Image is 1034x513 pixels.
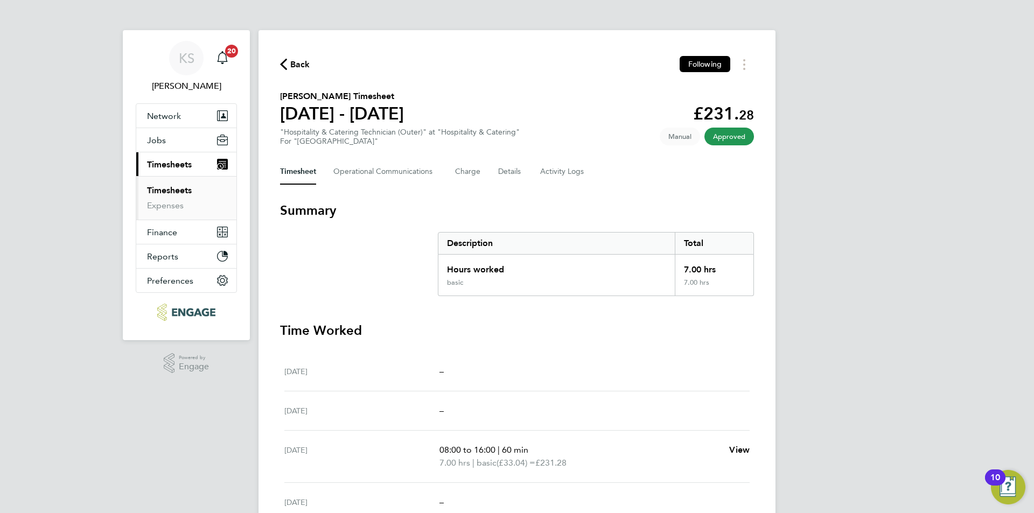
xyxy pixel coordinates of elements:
[284,404,439,417] div: [DATE]
[136,41,237,93] a: KS[PERSON_NAME]
[675,255,753,278] div: 7.00 hrs
[439,366,444,376] span: –
[280,137,520,146] div: For "[GEOGRAPHIC_DATA]"
[439,405,444,416] span: –
[477,456,497,469] span: basic
[735,56,754,73] button: Timesheets Menu
[147,276,193,286] span: Preferences
[147,135,166,145] span: Jobs
[439,497,444,507] span: –
[438,233,675,254] div: Description
[284,444,439,469] div: [DATE]
[157,304,215,321] img: ncclondon-logo-retina.png
[540,159,585,185] button: Activity Logs
[225,45,238,58] span: 20
[729,445,750,455] span: View
[136,152,236,176] button: Timesheets
[147,111,181,121] span: Network
[136,128,236,152] button: Jobs
[280,322,754,339] h3: Time Worked
[680,56,730,72] button: Following
[280,202,754,219] h3: Summary
[333,159,438,185] button: Operational Communications
[284,496,439,509] div: [DATE]
[280,159,316,185] button: Timesheet
[280,58,310,71] button: Back
[280,128,520,146] div: "Hospitality & Catering Technician (Outer)" at "Hospitality & Catering"
[147,200,184,210] a: Expenses
[179,353,209,362] span: Powered by
[164,353,209,374] a: Powered byEngage
[136,176,236,220] div: Timesheets
[439,445,495,455] span: 08:00 to 16:00
[729,444,750,456] a: View
[502,445,528,455] span: 60 min
[439,458,470,468] span: 7.00 hrs
[688,59,722,69] span: Following
[290,58,310,71] span: Back
[704,128,754,145] span: This timesheet has been approved.
[136,304,237,321] a: Go to home page
[693,103,754,124] app-decimal: £231.
[438,232,754,296] div: Summary
[498,445,500,455] span: |
[447,278,463,287] div: basic
[136,104,236,128] button: Network
[179,362,209,371] span: Engage
[212,41,233,75] a: 20
[179,51,194,65] span: KS
[280,103,404,124] h1: [DATE] - [DATE]
[991,470,1025,504] button: Open Resource Center, 10 new notifications
[498,159,523,185] button: Details
[136,80,237,93] span: Katie Stafford
[739,107,754,123] span: 28
[472,458,474,468] span: |
[535,458,567,468] span: £231.28
[660,128,700,145] span: This timesheet was manually created.
[675,278,753,296] div: 7.00 hrs
[136,220,236,244] button: Finance
[123,30,250,340] nav: Main navigation
[990,477,1000,491] div: 10
[497,458,535,468] span: (£33.04) =
[455,159,481,185] button: Charge
[147,185,192,195] a: Timesheets
[675,233,753,254] div: Total
[284,365,439,378] div: [DATE]
[136,244,236,268] button: Reports
[147,227,177,237] span: Finance
[136,269,236,292] button: Preferences
[438,255,675,278] div: Hours worked
[280,90,404,103] h2: [PERSON_NAME] Timesheet
[147,159,192,170] span: Timesheets
[147,251,178,262] span: Reports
